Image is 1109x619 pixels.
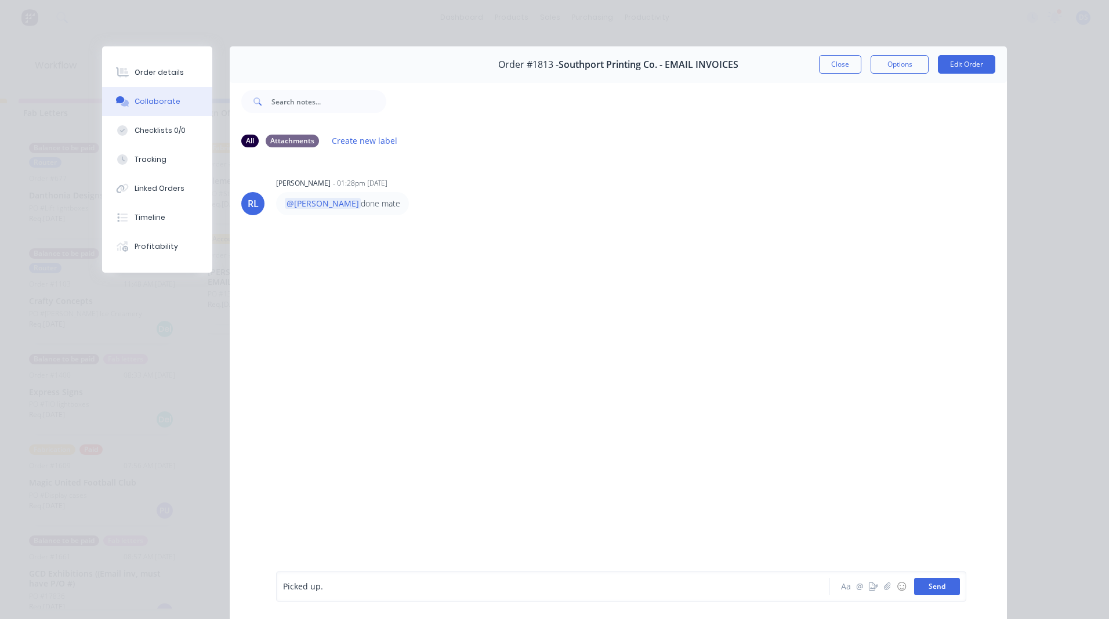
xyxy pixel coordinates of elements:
div: Timeline [135,212,165,223]
input: Search notes... [271,90,386,113]
button: Profitability [102,232,212,261]
button: ☺ [894,580,908,593]
button: Close [819,55,861,74]
button: @ [853,580,867,593]
div: Linked Orders [135,183,184,194]
div: Profitability [135,241,178,252]
button: Order details [102,58,212,87]
button: Send [914,578,960,595]
div: Checklists 0/0 [135,125,186,136]
button: Aa [839,580,853,593]
span: Picked up. [283,581,323,592]
div: [PERSON_NAME] [276,178,331,189]
div: Order details [135,67,184,78]
button: Options [871,55,929,74]
button: Create new label [326,133,404,149]
p: done mate [285,198,400,209]
span: Order #1813 - [498,59,559,70]
button: Checklists 0/0 [102,116,212,145]
div: RL [248,197,259,211]
div: All [241,135,259,147]
div: Tracking [135,154,166,165]
span: @[PERSON_NAME] [285,198,361,209]
button: Collaborate [102,87,212,116]
button: Timeline [102,203,212,232]
button: Tracking [102,145,212,174]
button: Linked Orders [102,174,212,203]
div: - 01:28pm [DATE] [333,178,387,189]
button: Edit Order [938,55,995,74]
div: Collaborate [135,96,180,107]
div: Attachments [266,135,319,147]
span: Southport Printing Co. - EMAIL INVOICES [559,59,738,70]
